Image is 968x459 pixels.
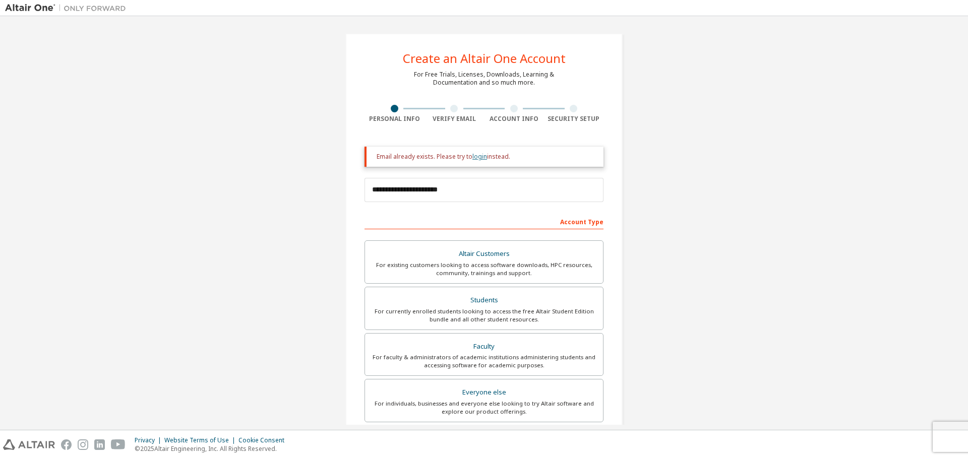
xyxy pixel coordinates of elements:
div: For individuals, businesses and everyone else looking to try Altair software and explore our prod... [371,400,597,416]
div: Verify Email [425,115,485,123]
div: Altair Customers [371,247,597,261]
div: Create an Altair One Account [403,52,566,64]
img: linkedin.svg [94,439,105,450]
img: instagram.svg [78,439,88,450]
div: Personal Info [365,115,425,123]
div: Faculty [371,340,597,354]
img: altair_logo.svg [3,439,55,450]
div: Security Setup [544,115,604,123]
div: Cookie Consent [238,436,290,444]
a: login [472,152,487,161]
div: For currently enrolled students looking to access the free Altair Student Edition bundle and all ... [371,307,597,323]
img: Altair One [5,3,131,13]
div: Privacy [135,436,164,444]
div: Account Type [365,213,603,229]
img: facebook.svg [61,439,72,450]
div: For existing customers looking to access software downloads, HPC resources, community, trainings ... [371,261,597,277]
img: youtube.svg [111,439,126,450]
p: © 2025 Altair Engineering, Inc. All Rights Reserved. [135,444,290,453]
div: Website Terms of Use [164,436,238,444]
div: Email already exists. Please try to instead. [377,153,595,161]
div: For faculty & administrators of academic institutions administering students and accessing softwa... [371,353,597,369]
div: For Free Trials, Licenses, Downloads, Learning & Documentation and so much more. [414,71,554,87]
div: Everyone else [371,385,597,400]
div: Account Info [484,115,544,123]
div: Students [371,293,597,307]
